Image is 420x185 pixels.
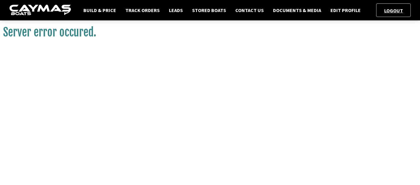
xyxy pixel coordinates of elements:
[381,7,406,14] a: Logout
[80,6,119,14] a: Build & Price
[9,5,71,16] img: caymas-dealer-connect-2ed40d3bc7270c1d8d7ffb4b79bf05adc795679939227970def78ec6f6c03838.gif
[270,6,324,14] a: Documents & Media
[122,6,163,14] a: Track Orders
[166,6,186,14] a: Leads
[327,6,364,14] a: Edit Profile
[232,6,267,14] a: Contact Us
[3,25,417,39] h1: Server error occured.
[189,6,229,14] a: Stored Boats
